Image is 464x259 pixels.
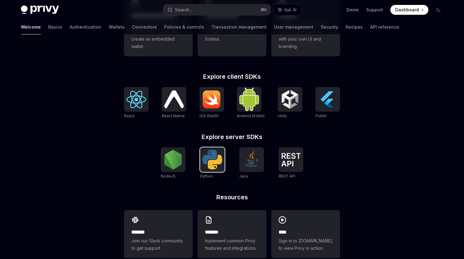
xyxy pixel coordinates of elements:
[124,134,340,140] h2: Explore server SDKs
[48,20,62,34] a: Basics
[346,7,359,13] a: Demo
[70,20,101,34] a: Authentication
[161,174,176,178] span: NodeJS
[199,87,224,119] a: iOS (Swift)iOS (Swift)
[175,6,192,14] div: Search...
[132,20,157,34] a: Connectors
[203,150,222,169] img: Python
[237,87,265,119] a: Android (Kotlin)Android (Kotlin)
[279,237,333,252] span: Sign in to [DOMAIN_NAME] to view Privy in action.
[261,7,267,12] span: ⌘ K
[366,7,383,13] a: Support
[274,4,301,15] button: Ask AI
[162,87,186,119] a: React NativeReact Native
[315,87,340,119] a: FlutterFlutter
[279,174,295,178] span: REST API
[109,20,125,34] a: Wallets
[237,114,265,118] span: Android (Kotlin)
[164,20,204,34] a: Policies & controls
[370,20,399,34] a: API reference
[278,87,302,119] a: UnityUnity
[124,87,149,119] a: ReactReact
[433,5,443,15] button: Toggle dark mode
[242,150,261,169] img: Java
[321,20,338,34] a: Security
[205,237,259,252] span: Implement common Privy features and integrations.
[211,20,267,34] a: Transaction management
[164,90,184,108] img: React Native
[318,90,338,109] img: Flutter
[198,210,266,258] a: **** **Implement common Privy features and integrations.
[274,20,313,34] a: User management
[315,114,327,118] span: Flutter
[163,150,183,169] img: NodeJS
[200,147,225,179] a: PythonPython
[346,20,363,34] a: Recipes
[280,90,300,109] img: Unity
[279,21,333,50] span: Whitelabel login, wallets, and user management with your own UI and branding.
[200,174,213,178] span: Python
[199,114,218,118] span: iOS (Swift)
[279,147,303,179] a: REST APIREST API
[131,237,185,252] span: Join our Slack community to get support.
[124,194,340,200] h2: Resources
[239,147,264,179] a: JavaJava
[126,91,146,108] img: React
[162,114,185,118] span: React Native
[124,210,193,258] a: **** **Join our Slack community to get support.
[21,20,41,34] a: Welcome
[131,21,185,50] span: Use the React SDK to authenticate a user and create an embedded wallet.
[395,7,419,13] span: Dashboard
[124,74,340,80] h2: Explore client SDKs
[284,7,296,13] span: Ask AI
[202,90,222,109] img: iOS (Swift)
[281,153,301,166] img: REST API
[239,88,259,111] img: Android (Kotlin)
[124,114,134,118] span: React
[239,174,248,178] span: Java
[390,5,428,15] a: Dashboard
[278,114,287,118] span: Unity
[271,210,340,258] a: ****Sign in to [DOMAIN_NAME] to view Privy in action.
[161,147,185,179] a: NodeJSNodeJS
[21,6,59,14] img: dark logo
[163,4,271,15] button: Search...⌘K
